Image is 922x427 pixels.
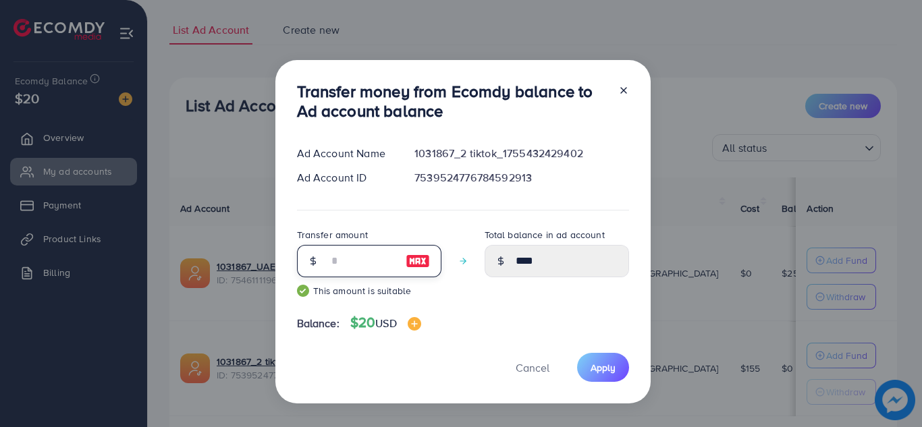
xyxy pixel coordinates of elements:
[350,314,421,331] h4: $20
[297,285,309,297] img: guide
[516,360,549,375] span: Cancel
[406,253,430,269] img: image
[404,170,639,186] div: 7539524776784592913
[297,284,441,297] small: This amount is suitable
[577,353,629,382] button: Apply
[297,82,607,121] h3: Transfer money from Ecomdy balance to Ad account balance
[286,146,404,161] div: Ad Account Name
[485,228,605,241] label: Total balance in ad account
[591,361,616,374] span: Apply
[297,228,368,241] label: Transfer amount
[408,317,421,331] img: image
[499,353,566,382] button: Cancel
[404,146,639,161] div: 1031867_2 tiktok_1755432429402
[375,316,396,331] span: USD
[297,316,340,331] span: Balance:
[286,170,404,186] div: Ad Account ID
